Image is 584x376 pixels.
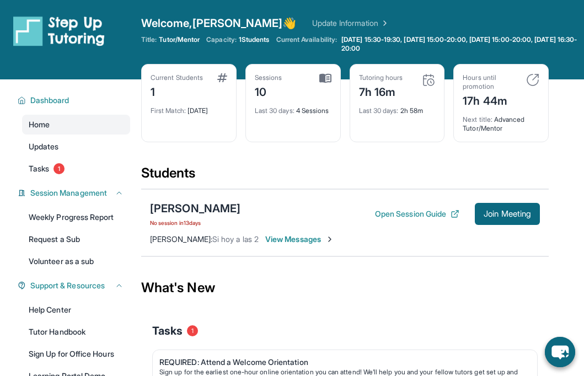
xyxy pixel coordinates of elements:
[29,163,49,174] span: Tasks
[150,234,212,244] span: [PERSON_NAME] :
[30,95,69,106] span: Dashboard
[29,141,59,152] span: Updates
[239,35,270,44] span: 1 Students
[212,234,259,244] span: Si hoy a las 2
[159,357,522,368] div: REQUIRED: Attend a Welcome Orientation
[141,164,549,189] div: Students
[526,73,539,87] img: card
[325,235,334,244] img: Chevron-Right
[422,73,435,87] img: card
[22,115,130,135] a: Home
[187,325,198,336] span: 1
[151,73,203,82] div: Current Students
[141,264,549,312] div: What's New
[545,337,575,367] button: chat-button
[26,95,124,106] button: Dashboard
[150,218,240,227] span: No session in 13 days
[463,115,492,123] span: Next title :
[463,91,519,109] div: 17h 44m
[206,35,237,44] span: Capacity:
[255,73,282,82] div: Sessions
[255,82,282,100] div: 10
[141,35,157,44] span: Title:
[159,35,200,44] span: Tutor/Mentor
[319,73,331,83] img: card
[255,106,294,115] span: Last 30 days :
[22,344,130,364] a: Sign Up for Office Hours
[22,251,130,271] a: Volunteer as a sub
[22,229,130,249] a: Request a Sub
[359,106,399,115] span: Last 30 days :
[150,201,240,216] div: [PERSON_NAME]
[463,109,539,133] div: Advanced Tutor/Mentor
[359,100,436,115] div: 2h 58m
[378,18,389,29] img: Chevron Right
[255,100,331,115] div: 4 Sessions
[463,73,519,91] div: Hours until promotion
[312,18,389,29] a: Update Information
[26,187,124,198] button: Session Management
[53,163,65,174] span: 1
[151,106,186,115] span: First Match :
[484,211,531,217] span: Join Meeting
[29,119,50,130] span: Home
[30,187,107,198] span: Session Management
[141,15,297,31] span: Welcome, [PERSON_NAME] 👋
[475,203,540,225] button: Join Meeting
[22,159,130,179] a: Tasks1
[341,35,582,53] span: [DATE] 15:30-19:30, [DATE] 15:00-20:00, [DATE] 15:00-20:00, [DATE] 16:30-20:00
[276,35,337,53] span: Current Availability:
[22,300,130,320] a: Help Center
[22,137,130,157] a: Updates
[30,280,105,291] span: Support & Resources
[359,82,403,100] div: 7h 16m
[375,208,459,219] button: Open Session Guide
[339,35,584,53] a: [DATE] 15:30-19:30, [DATE] 15:00-20:00, [DATE] 15:00-20:00, [DATE] 16:30-20:00
[265,234,334,245] span: View Messages
[151,100,227,115] div: [DATE]
[151,82,203,100] div: 1
[217,73,227,82] img: card
[22,322,130,342] a: Tutor Handbook
[22,207,130,227] a: Weekly Progress Report
[26,280,124,291] button: Support & Resources
[13,15,105,46] img: logo
[152,323,183,339] span: Tasks
[359,73,403,82] div: Tutoring hours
